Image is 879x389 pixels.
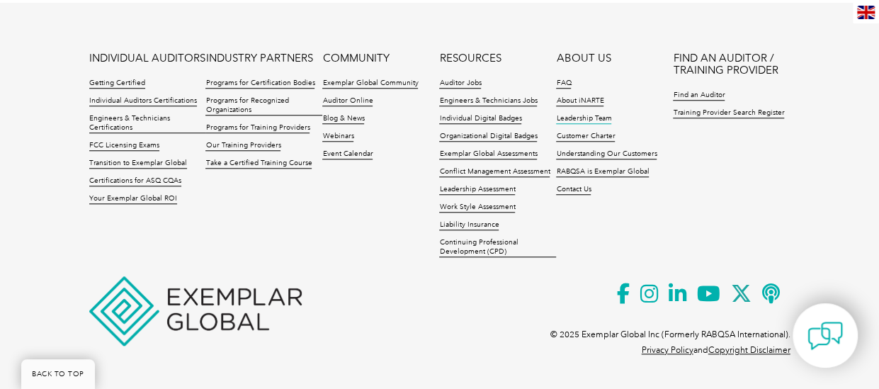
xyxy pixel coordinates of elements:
[556,150,657,159] a: Understanding Our Customers
[556,167,649,177] a: RABQSA is Exemplar Global
[205,123,310,133] a: Programs for Training Providers
[322,96,373,106] a: Auditor Online
[556,132,615,142] a: Customer Charter
[89,159,187,169] a: Transition to Exemplar Global
[322,150,373,159] a: Event Calendar
[439,220,499,230] a: Liability Insurance
[708,345,790,355] a: Copyright Disclaimer
[322,79,418,89] a: Exemplar Global Community
[439,52,501,64] a: RESOURCES
[556,52,611,64] a: ABOUT US
[550,327,790,342] p: © 2025 Exemplar Global Inc (Formerly RABQSA International).
[89,141,159,151] a: FCC Licensing Exams
[89,96,197,106] a: Individual Auditors Certifications
[673,108,784,118] a: Training Provider Search Register
[89,52,205,64] a: INDIVIDUAL AUDITORS
[439,114,521,124] a: Individual Digital Badges
[439,132,537,142] a: Organizational Digital Badges
[556,96,603,106] a: About iNARTE
[89,79,145,89] a: Getting Certified
[439,238,556,257] a: Continuing Professional Development (CPD)
[439,79,481,89] a: Auditor Jobs
[89,114,206,133] a: Engineers & Technicians Certifications
[439,150,537,159] a: Exemplar Global Assessments
[807,318,843,354] img: contact-chat.png
[205,52,312,64] a: INDUSTRY PARTNERS
[857,6,875,19] img: en
[322,132,353,142] a: Webinars
[89,276,302,346] img: Exemplar Global
[89,194,177,204] a: Your Exemplar Global ROI
[205,141,280,151] a: Our Training Providers
[439,96,537,106] a: Engineers & Technicians Jobs
[205,79,314,89] a: Programs for Certification Bodies
[556,114,611,124] a: Leadership Team
[439,203,515,213] a: Work Style Assessment
[322,52,389,64] a: COMMUNITY
[205,96,322,115] a: Programs for Recognized Organizations
[439,185,515,195] a: Leadership Assessment
[21,359,95,389] a: BACK TO TOP
[322,114,364,124] a: Blog & News
[642,345,693,355] a: Privacy Policy
[673,91,725,101] a: Find an Auditor
[89,176,181,186] a: Certifications for ASQ CQAs
[556,185,591,195] a: Contact Us
[556,79,571,89] a: FAQ
[673,52,790,77] a: FIND AN AUDITOR / TRAINING PROVIDER
[205,159,312,169] a: Take a Certified Training Course
[642,342,790,358] p: and
[439,167,550,177] a: Conflict Management Assessment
